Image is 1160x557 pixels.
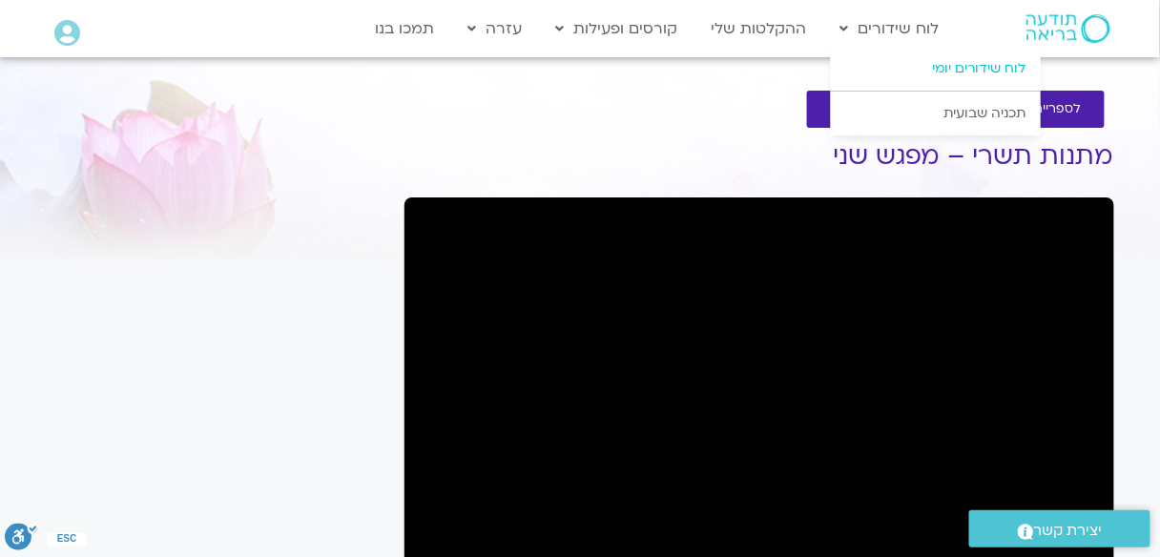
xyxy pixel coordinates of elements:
a: לוח שידורים [831,10,949,47]
span: יצירת קשר [1034,518,1103,544]
a: תכניה שבועית [831,92,1041,135]
a: תמכו בנו [366,10,445,47]
a: להקלטות שלי [807,91,930,128]
a: לוח שידורים יומי [831,47,1041,91]
h1: מתנות תשרי – מפגש שני [404,142,1114,171]
img: תודעה בריאה [1026,14,1110,43]
a: ההקלטות שלי [702,10,817,47]
a: עזרה [459,10,532,47]
a: קורסים ופעילות [547,10,688,47]
a: יצירת קשר [969,510,1150,547]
